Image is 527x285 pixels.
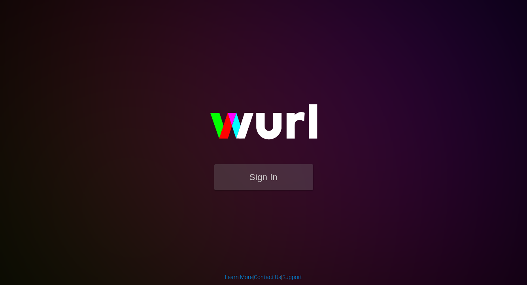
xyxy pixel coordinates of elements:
[282,274,302,280] a: Support
[214,164,313,190] button: Sign In
[225,274,253,280] a: Learn More
[185,87,343,164] img: wurl-logo-on-black-223613ac3d8ba8fe6dc639794a292ebdb59501304c7dfd60c99c58986ef67473.svg
[254,274,281,280] a: Contact Us
[225,273,302,281] div: | |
